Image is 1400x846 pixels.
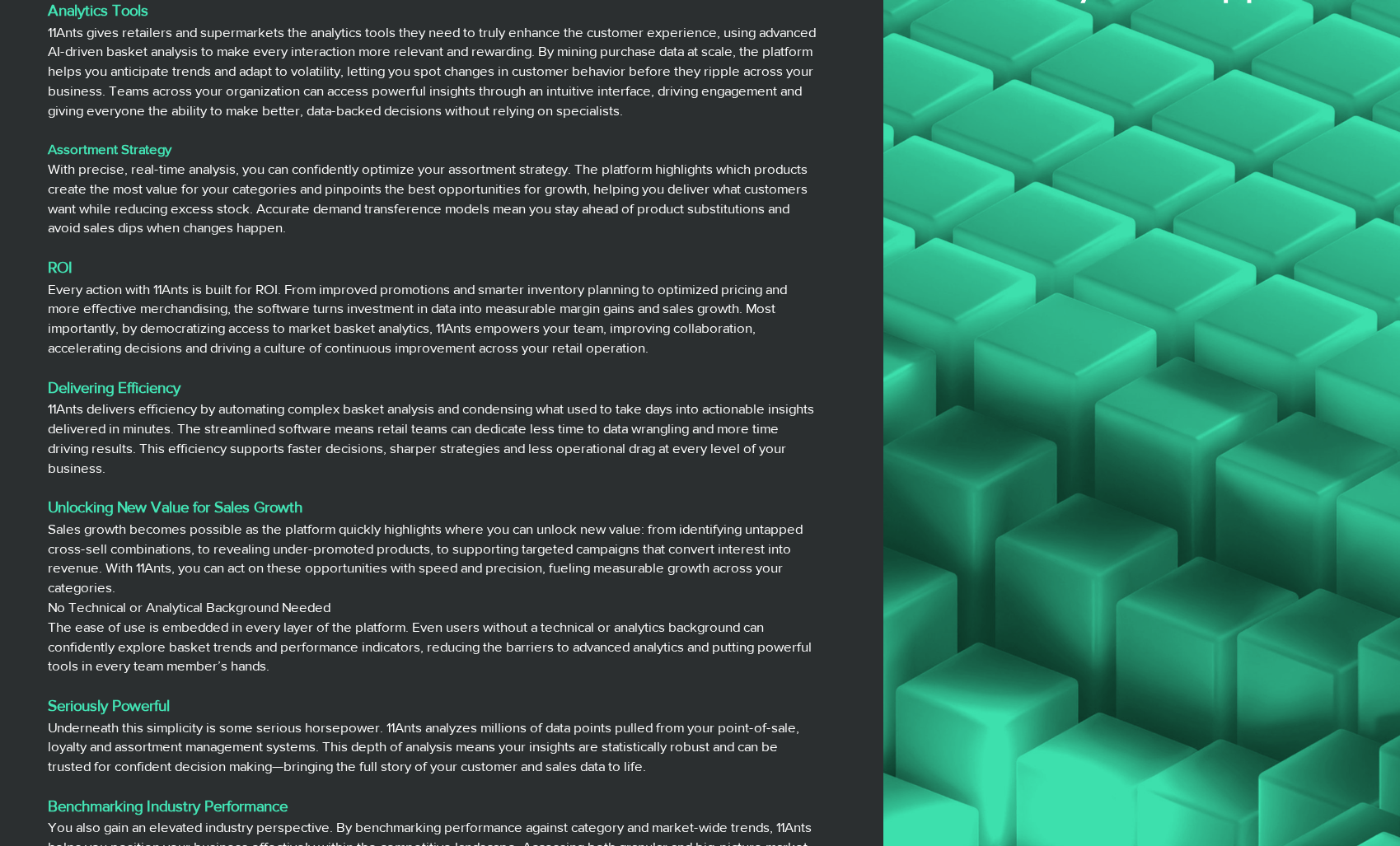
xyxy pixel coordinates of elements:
span: Assortment Strategy [48,141,171,157]
p: Sales growth becomes possible as the platform quickly highlights where you can unlock new value: ... [48,519,817,597]
p: The ease of use is embedded in every layer of the platform. Even users without a technical or ana... [48,617,817,675]
span: Benchmarking Industry Performance [48,797,288,815]
span: ROI [48,259,73,276]
p: 11Ants gives retailers and supermarkets the analytics tools they need to truly enhance the custom... [48,22,817,120]
p: Underneath this simplicity is some serious horsepower. 11Ants analyzes millions of data points pu... [48,717,817,776]
p: 11Ants delivers efficiency by automating complex basket analysis and condensing what used to take... [48,399,817,477]
span: Unlocking New Value for Sales Growth [48,498,302,516]
span: Analytics Tools [48,2,148,19]
p: No Technical or Analytical Background Needed [48,597,817,617]
p: With precise, real-time analysis, you can confidently optimize your assortment strategy. The plat... [48,159,817,237]
span: Delivering Efficiency [48,379,180,396]
span: Seriously Powerful [48,697,170,714]
p: Every action with 11Ants is built for ROI. From improved promotions and smarter inventory plannin... [48,279,817,358]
